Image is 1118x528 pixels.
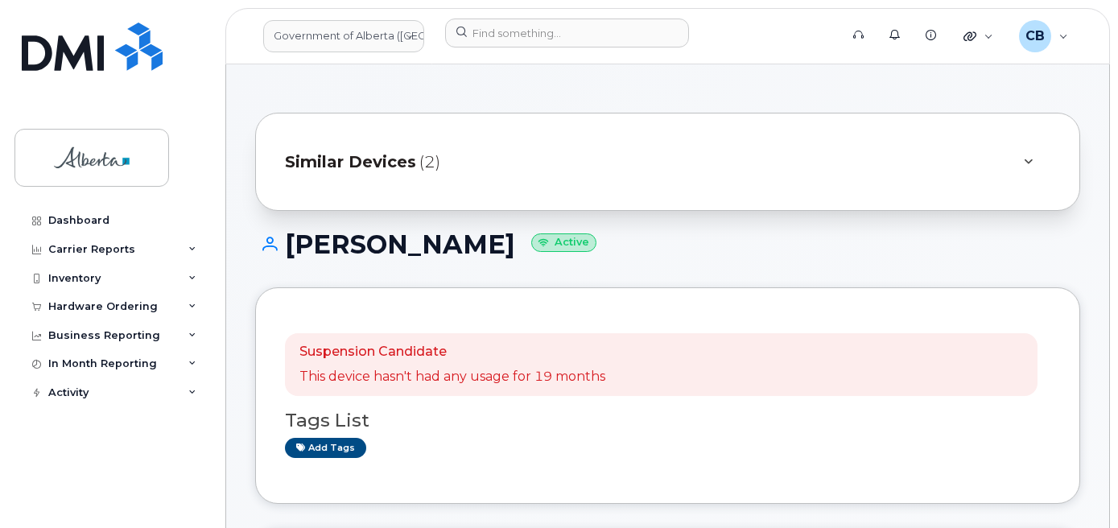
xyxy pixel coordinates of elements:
[299,343,605,361] p: Suspension Candidate
[531,233,596,252] small: Active
[285,151,416,174] span: Similar Devices
[419,151,440,174] span: (2)
[285,438,366,458] a: Add tags
[299,368,605,386] p: This device hasn't had any usage for 19 months
[285,410,1050,431] h3: Tags List
[255,230,1080,258] h1: [PERSON_NAME]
